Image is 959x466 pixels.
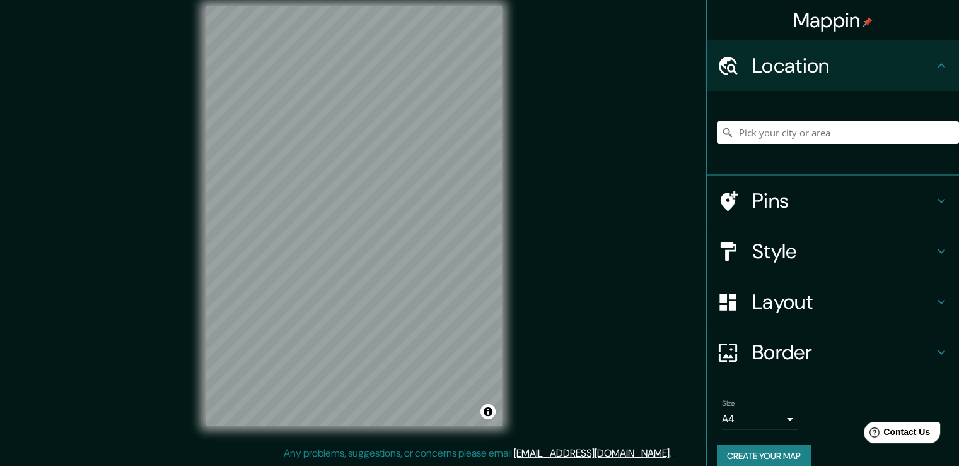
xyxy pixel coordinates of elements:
div: Pins [707,176,959,226]
div: Style [707,226,959,277]
div: Border [707,327,959,378]
h4: Pins [752,188,934,213]
h4: Border [752,340,934,365]
h4: Layout [752,289,934,314]
canvas: Map [206,6,502,426]
h4: Mappin [793,8,873,33]
h4: Location [752,53,934,78]
div: . [671,446,673,461]
a: [EMAIL_ADDRESS][DOMAIN_NAME] [514,446,670,460]
h4: Style [752,239,934,264]
input: Pick your city or area [717,121,959,144]
div: Layout [707,277,959,327]
div: Location [707,40,959,91]
button: Toggle attribution [480,404,496,419]
div: A4 [722,409,798,429]
div: . [673,446,676,461]
img: pin-icon.png [863,17,873,27]
p: Any problems, suggestions, or concerns please email . [284,446,671,461]
label: Size [722,398,735,409]
iframe: Help widget launcher [847,417,945,452]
